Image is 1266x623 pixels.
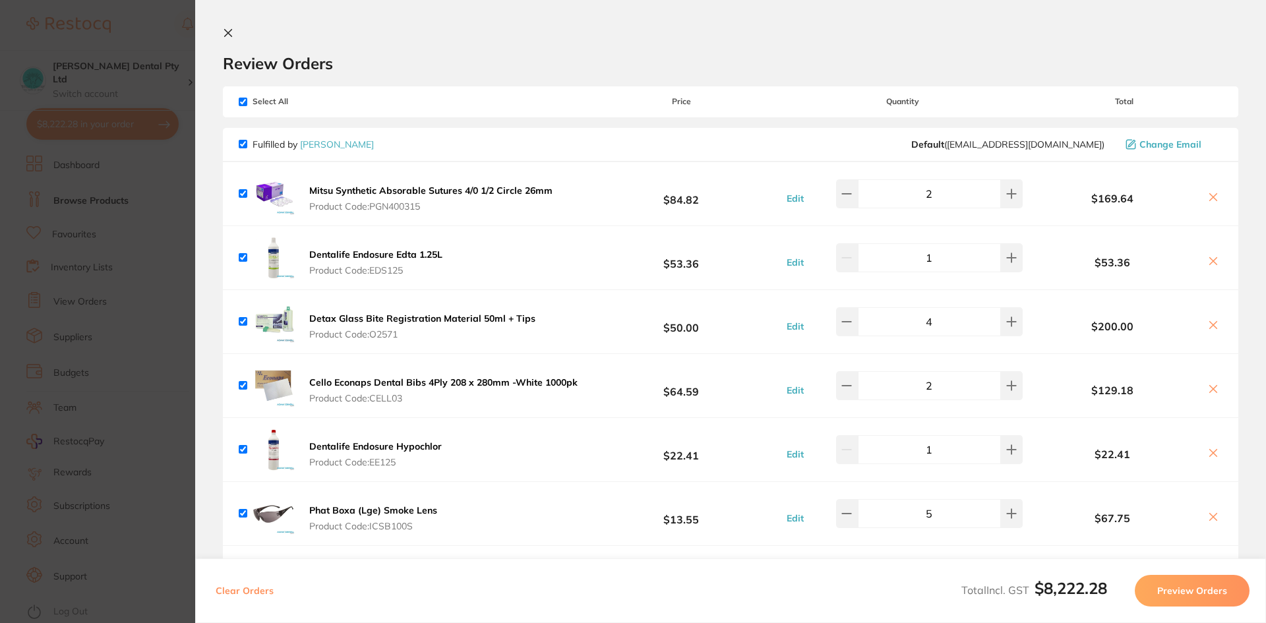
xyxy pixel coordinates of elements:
button: Detax Glass Bite Registration Material 50ml + Tips Product Code:O2571 [305,312,539,340]
span: Product Code: O2571 [309,329,535,340]
span: Product Code: ICSB100S [309,521,437,531]
img: a2c3NmhxYw [253,237,295,279]
img: cnh0YnRkZw [253,429,295,471]
span: save@adamdental.com.au [911,139,1104,150]
button: Dentalife Endosure Edta 1.25L Product Code:EDS125 [305,249,446,276]
b: $53.36 [1026,256,1199,268]
span: Price [583,97,779,106]
button: Edit [783,448,808,460]
button: Cello Econaps Dental Bibs 4Ply 208 x 280mm -White 1000pk Product Code:CELL03 [305,376,582,404]
p: Fulfilled by [253,139,374,150]
img: eW0ybjJ0ag [253,556,295,599]
button: Dentalife Endosure Hypochlor Product Code:EE125 [305,440,446,468]
button: Mitsu Synthetic Absorable Sutures 4/0 1/2 Circle 26mm Product Code:PGN400315 [305,185,557,212]
b: Mitsu Synthetic Absorable Sutures 4/0 1/2 Circle 26mm [309,185,553,196]
b: Detax Glass Bite Registration Material 50ml + Tips [309,312,535,324]
button: Edit [783,512,808,524]
img: bGJ3c3J1NQ [253,492,295,535]
span: Total [1026,97,1222,106]
a: [PERSON_NAME] [300,138,374,150]
span: Product Code: CELL03 [309,393,578,403]
b: $64.59 [583,373,779,398]
h2: Review Orders [223,53,1238,73]
b: Default [911,138,944,150]
b: Dentalife Endosure Edta 1.25L [309,249,442,260]
b: Phat Boxa (Lge) Smoke Lens [309,504,437,516]
b: $50.00 [583,309,779,334]
b: $67.75 [1026,512,1199,524]
button: Phat Boxa (Lge) Smoke Lens Product Code:ICSB100S [305,504,441,532]
span: Product Code: EDS125 [309,265,442,276]
b: $200.00 [1026,320,1199,332]
button: Clear Orders [212,575,278,607]
span: Change Email [1139,139,1201,150]
span: Total Incl. GST [961,583,1107,597]
img: eHZrc3J1Yw [253,301,295,343]
b: $22.41 [1026,448,1199,460]
button: Edit [783,256,808,268]
b: $84.82 [583,181,779,206]
img: bnBmaDF1ZA [253,365,295,407]
b: $53.36 [583,245,779,270]
img: d2JtamFmbA [253,173,295,215]
b: Dentalife Endosure Hypochlor [309,440,442,452]
button: Edit [783,384,808,396]
span: Product Code: EE125 [309,457,442,467]
button: Preview Orders [1135,575,1250,607]
b: $129.18 [1026,384,1199,396]
button: Edit [783,320,808,332]
b: $8,222.28 [1035,578,1107,598]
span: Product Code: PGN400315 [309,201,553,212]
button: Edit [783,193,808,204]
b: Cello Econaps Dental Bibs 4Ply 208 x 280mm -White 1000pk [309,376,578,388]
b: $22.41 [583,437,779,461]
button: Change Email [1122,138,1222,150]
span: Quantity [780,97,1026,106]
b: $13.55 [583,501,779,525]
span: Select All [239,97,371,106]
b: $169.64 [1026,193,1199,204]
